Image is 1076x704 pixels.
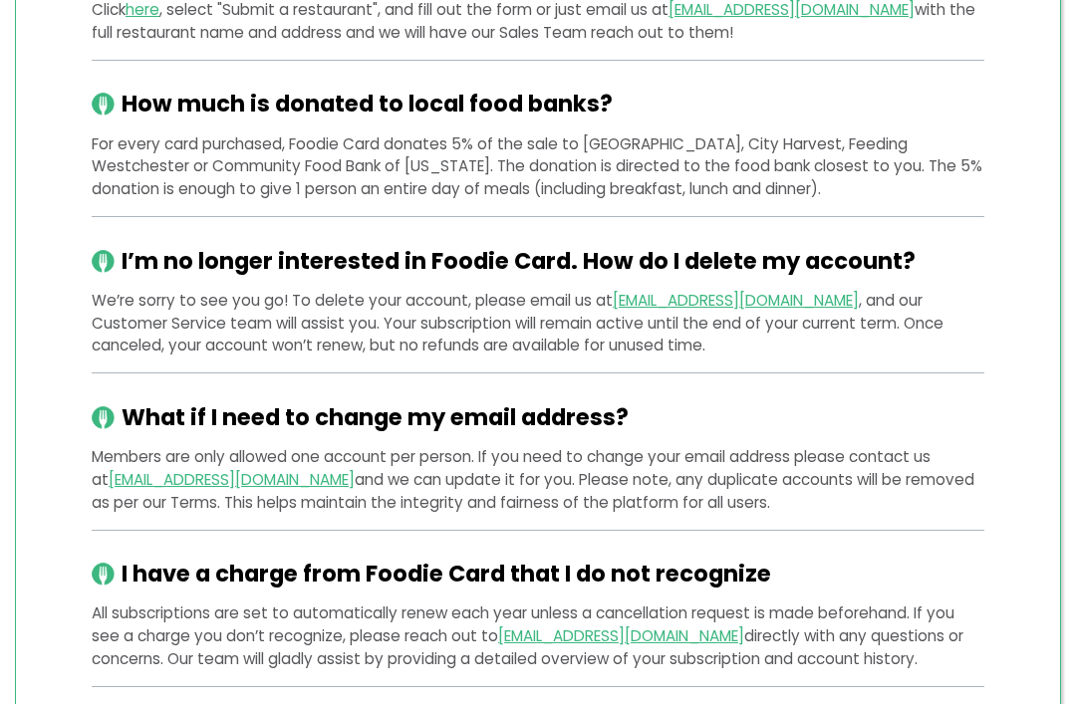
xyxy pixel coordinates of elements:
a: [EMAIL_ADDRESS][DOMAIN_NAME] [109,470,355,491]
a: [EMAIL_ADDRESS][DOMAIN_NAME] [613,291,859,312]
p: All subscriptions are set to automatically renew each year unless a cancellation request is made ... [92,603,984,671]
p: For every card purchased, Foodie Card donates 5% of the sale to [GEOGRAPHIC_DATA], City Harvest, ... [92,134,984,202]
a: [EMAIL_ADDRESS][DOMAIN_NAME] [498,626,744,647]
p: We’re sorry to see you go! To delete your account, please email us at , and our Customer Service ... [92,291,984,358]
h2: How much is donated to local food banks? [92,92,984,118]
h2: What if I need to change my email address? [92,405,984,432]
h2: I’m no longer interested in Foodie Card. How do I delete my account? [92,249,984,276]
h2: I have a charge from Foodie Card that I do not recognize [92,562,984,588]
p: Members are only allowed one account per person. If you need to change your email address please ... [92,447,984,515]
